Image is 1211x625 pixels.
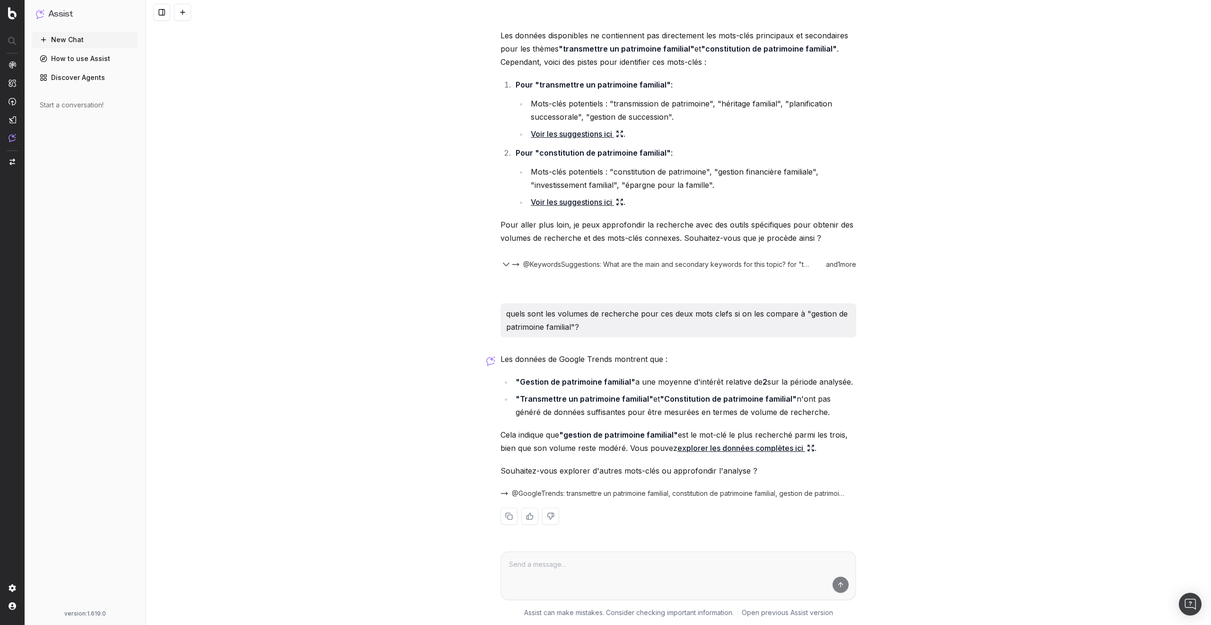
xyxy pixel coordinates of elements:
li: . [528,195,856,209]
a: Open previous Assist version [742,608,833,617]
strong: "Constitution de patrimoine familial" [660,394,797,404]
strong: "constitution de patrimoine familial" [701,44,837,53]
strong: Pour "constitution de patrimoine familial" [516,148,671,158]
img: Botify assist logo [486,356,495,366]
li: Mots-clés potentiels : "constitution de patrimoine", "gestion financière familiale", "investissem... [528,165,856,192]
button: New Chat [32,32,138,47]
li: : [513,146,856,209]
a: Voir les suggestions ici [531,127,623,141]
div: and 1 more [822,260,856,269]
strong: "gestion de patrimoine familial" [559,430,678,440]
div: Open Intercom Messenger [1179,593,1202,616]
li: . [528,127,856,141]
div: Start a conversation! [40,100,130,110]
img: My account [9,602,16,610]
a: explorer les données complètes ici [677,441,815,455]
img: Switch project [9,158,15,165]
h1: Assist [48,8,73,21]
div: version: 1.619.0 [36,610,134,617]
img: Botify logo [8,7,17,19]
li: a une moyenne d'intérêt relative de sur la période analysée. [513,375,856,388]
li: : [513,78,856,141]
strong: "Transmettre un patrimoine familial" [516,394,653,404]
strong: "transmettre un patrimoine familial" [559,44,694,53]
p: Cela indique que est le mot-clé le plus recherché parmi les trois, bien que son volume reste modé... [500,428,856,455]
button: @KeywordsSuggestions: What are the main and secondary keywords for this topic? for "transmettre u... [512,260,822,269]
p: quels sont les volumes de recherche pour ces deux mots clefs si on les compare à "gestion de patr... [506,307,851,334]
img: Assist [9,134,16,142]
strong: "Gestion de patrimoine familial" [516,377,635,387]
span: @KeywordsSuggestions: What are the main and secondary keywords for this topic? for "transmettre u... [523,260,810,269]
li: Mots-clés potentiels : "transmission de patrimoine", "héritage familial", "planification successo... [528,97,856,123]
p: Souhaitez-vous explorer d'autres mots-clés ou approfondir l'analyse ? [500,464,856,477]
strong: 2 [763,377,767,387]
a: Voir les suggestions ici [531,195,623,209]
img: Intelligence [9,79,16,87]
span: @GoogleTrends: transmettre un patrimoine familial, constitution de patrimoine familial, gestion d... [512,489,845,498]
button: Assist [36,8,134,21]
img: Studio [9,116,16,123]
p: Assist can make mistakes. Consider checking important information. [524,608,734,617]
li: et n'ont pas généré de données suffisantes pour être mesurées en termes de volume de recherche. [513,392,856,419]
strong: Pour "transmettre un patrimoine familial" [516,80,671,89]
img: Setting [9,584,16,592]
a: How to use Assist [32,51,138,66]
img: Assist [36,9,44,18]
p: Les données de Google Trends montrent que : [500,352,856,366]
img: Activation [9,97,16,106]
img: Analytics [9,61,16,69]
button: @GoogleTrends: transmettre un patrimoine familial, constitution de patrimoine familial, gestion d... [500,489,856,498]
p: Pour aller plus loin, je peux approfondir la recherche avec des outils spécifiques pour obtenir d... [500,218,856,245]
p: Les données disponibles ne contiennent pas directement les mots-clés principaux et secondaires po... [500,29,856,69]
a: Discover Agents [32,70,138,85]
